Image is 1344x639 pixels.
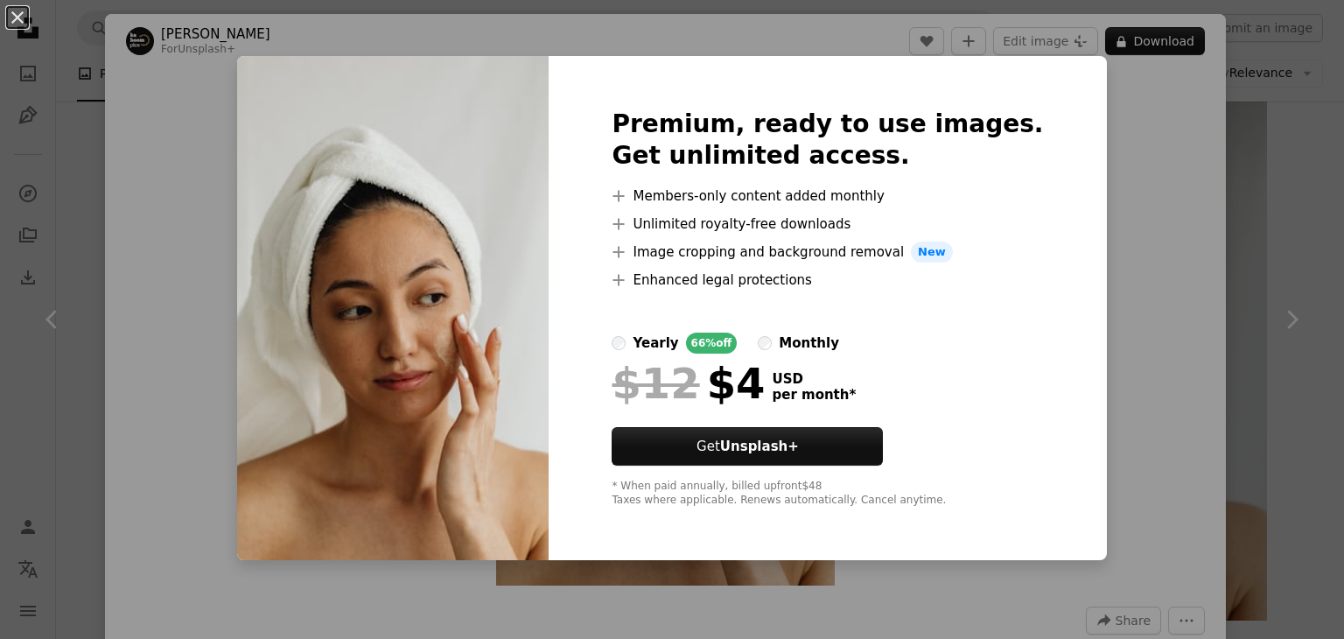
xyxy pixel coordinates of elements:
[612,361,699,406] span: $12
[612,214,1043,235] li: Unlimited royalty-free downloads
[772,371,856,387] span: USD
[686,333,738,354] div: 66% off
[779,333,839,354] div: monthly
[612,186,1043,207] li: Members-only content added monthly
[612,270,1043,291] li: Enhanced legal protections
[633,333,678,354] div: yearly
[237,56,549,560] img: premium_photo-1679750866834-d8404095eef3
[772,387,856,403] span: per month *
[612,242,1043,263] li: Image cropping and background removal
[758,336,772,350] input: monthly
[612,361,765,406] div: $4
[612,109,1043,172] h2: Premium, ready to use images. Get unlimited access.
[720,439,799,454] strong: Unsplash+
[911,242,953,263] span: New
[612,427,883,466] button: GetUnsplash+
[612,336,626,350] input: yearly66%off
[612,480,1043,508] div: * When paid annually, billed upfront $48 Taxes where applicable. Renews automatically. Cancel any...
